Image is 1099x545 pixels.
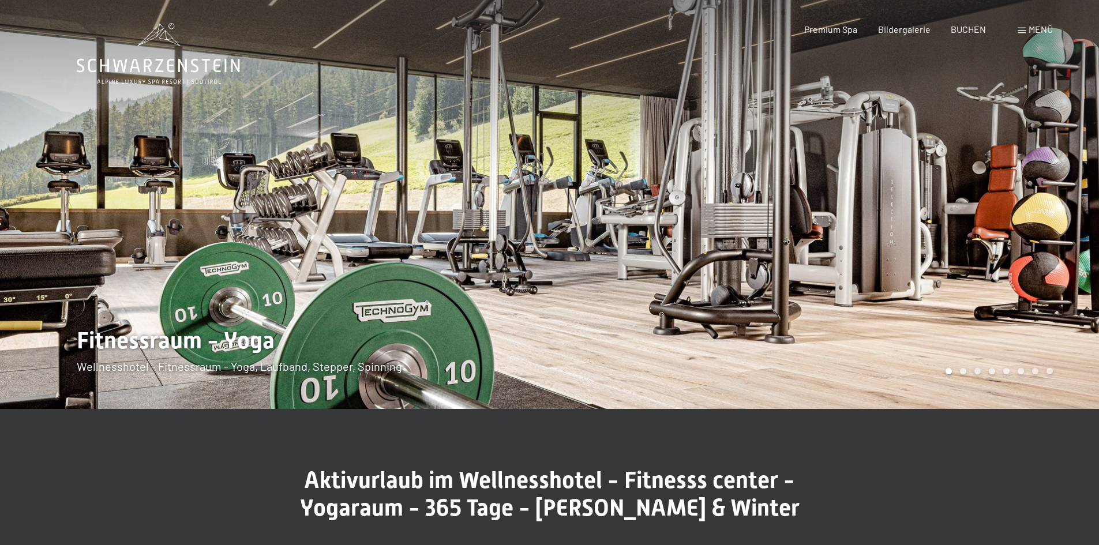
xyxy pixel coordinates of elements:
div: Carousel Page 4 [989,368,995,374]
a: Premium Spa [804,24,857,35]
div: Carousel Page 1 (Current Slide) [946,368,952,374]
div: Carousel Page 7 [1032,368,1038,374]
a: Bildergalerie [878,24,931,35]
span: Aktivurlaub im Wellnesshotel - Fitnesss center - Yogaraum - 365 Tage - [PERSON_NAME] & Winter [300,467,800,521]
a: BUCHEN [951,24,986,35]
div: Carousel Pagination [942,368,1053,374]
div: Carousel Page 6 [1018,368,1024,374]
div: Carousel Page 5 [1003,368,1010,374]
div: Carousel Page 2 [960,368,966,374]
div: Carousel Page 8 [1047,368,1053,374]
span: Menü [1029,24,1053,35]
div: Carousel Page 3 [974,368,981,374]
